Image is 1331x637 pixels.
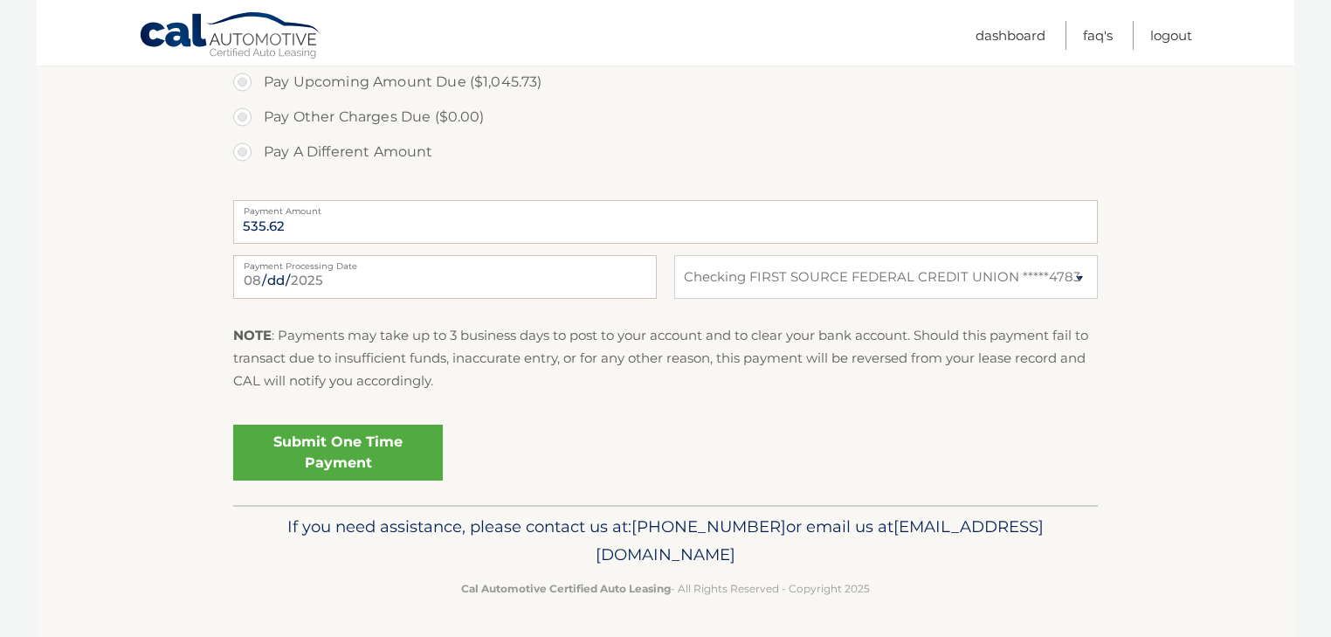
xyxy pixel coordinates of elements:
a: Cal Automotive [139,11,322,62]
label: Payment Processing Date [233,255,657,269]
a: Logout [1150,21,1192,50]
p: - All Rights Reserved - Copyright 2025 [245,579,1086,598]
label: Payment Amount [233,200,1098,214]
a: FAQ's [1083,21,1113,50]
span: [EMAIL_ADDRESS][DOMAIN_NAME] [596,516,1044,564]
label: Pay Other Charges Due ($0.00) [233,100,1098,135]
label: Pay Upcoming Amount Due ($1,045.73) [233,65,1098,100]
strong: NOTE [233,327,272,343]
a: Dashboard [976,21,1045,50]
span: [PHONE_NUMBER] [631,516,786,537]
strong: Cal Automotive Certified Auto Leasing [461,582,671,595]
p: If you need assistance, please contact us at: or email us at [245,513,1086,569]
a: Submit One Time Payment [233,425,443,481]
input: Payment Date [233,255,657,299]
label: Pay A Different Amount [233,135,1098,170]
p: : Payments may take up to 3 business days to post to your account and to clear your bank account.... [233,324,1098,393]
input: Payment Amount [233,200,1098,244]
